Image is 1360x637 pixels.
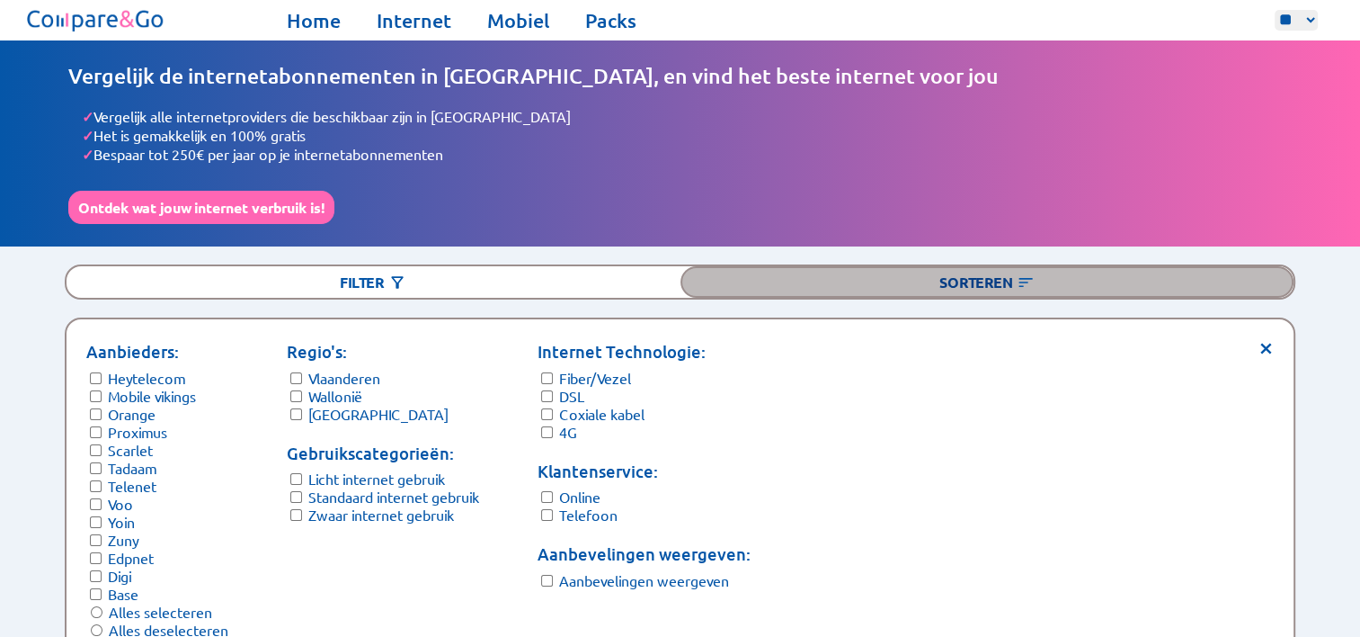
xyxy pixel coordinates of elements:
[108,549,154,567] label: Edpnet
[82,145,93,164] span: ✓
[538,459,751,484] p: Klantenservice:
[108,531,138,549] label: Zuny
[1017,274,1035,292] img: Knop om het internet sorteermenu te openen
[308,470,445,488] label: Licht internet gebruik
[308,387,362,405] label: Wallonië
[308,369,380,387] label: Vlaanderen
[538,339,751,364] p: Internet Technologie:
[388,274,406,292] img: Knop om het internet filtermenu te openen
[108,369,185,387] label: Heytelecom
[287,441,479,466] p: Gebruikscategorieën:
[108,585,138,603] label: Base
[108,459,156,477] label: Tadaam
[86,339,228,364] p: Aanbieders:
[82,145,1293,164] li: Bespaar tot 250€ per jaar op je internetabonnementen
[559,423,577,441] label: 4G
[82,126,1293,145] li: Het is gemakkelijk en 100% gratis
[559,488,600,506] label: Online
[559,369,631,387] label: Fiber/Vezel
[1258,339,1274,353] span: ×
[559,506,618,524] label: Telefoon
[538,542,751,567] p: Aanbevelingen weergeven:
[108,423,167,441] label: Proximus
[108,405,156,423] label: Orange
[108,477,156,495] label: Telenet
[584,8,636,33] a: Packs
[287,339,479,364] p: Regio's:
[23,4,168,36] img: Logo of Compare&Go
[286,8,340,33] a: Home
[68,63,1293,89] h1: Vergelijk de internetabonnementen in [GEOGRAPHIC_DATA], en vind het beste internet voor jou
[308,405,449,423] label: [GEOGRAPHIC_DATA]
[109,603,212,621] label: Alles selecteren
[108,513,135,531] label: Yoin
[108,441,153,459] label: Scarlet
[68,191,334,224] button: Ontdek wat jouw internet verbruik is!
[82,107,93,126] span: ✓
[108,387,196,405] label: Mobile vikings
[108,567,131,585] label: Digi
[486,8,548,33] a: Mobiel
[559,387,584,405] label: DSL
[82,107,1293,126] li: Vergelijk alle internetproviders die beschikbaar zijn in [GEOGRAPHIC_DATA]
[67,266,680,298] div: Filter
[308,506,454,524] label: Zwaar internet gebruik
[559,405,644,423] label: Coxiale kabel
[108,495,133,513] label: Voo
[680,266,1294,298] div: Sorteren
[376,8,450,33] a: Internet
[308,488,479,506] label: Standaard internet gebruik
[559,571,729,589] label: Aanbevelingen weergeven
[82,126,93,145] span: ✓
